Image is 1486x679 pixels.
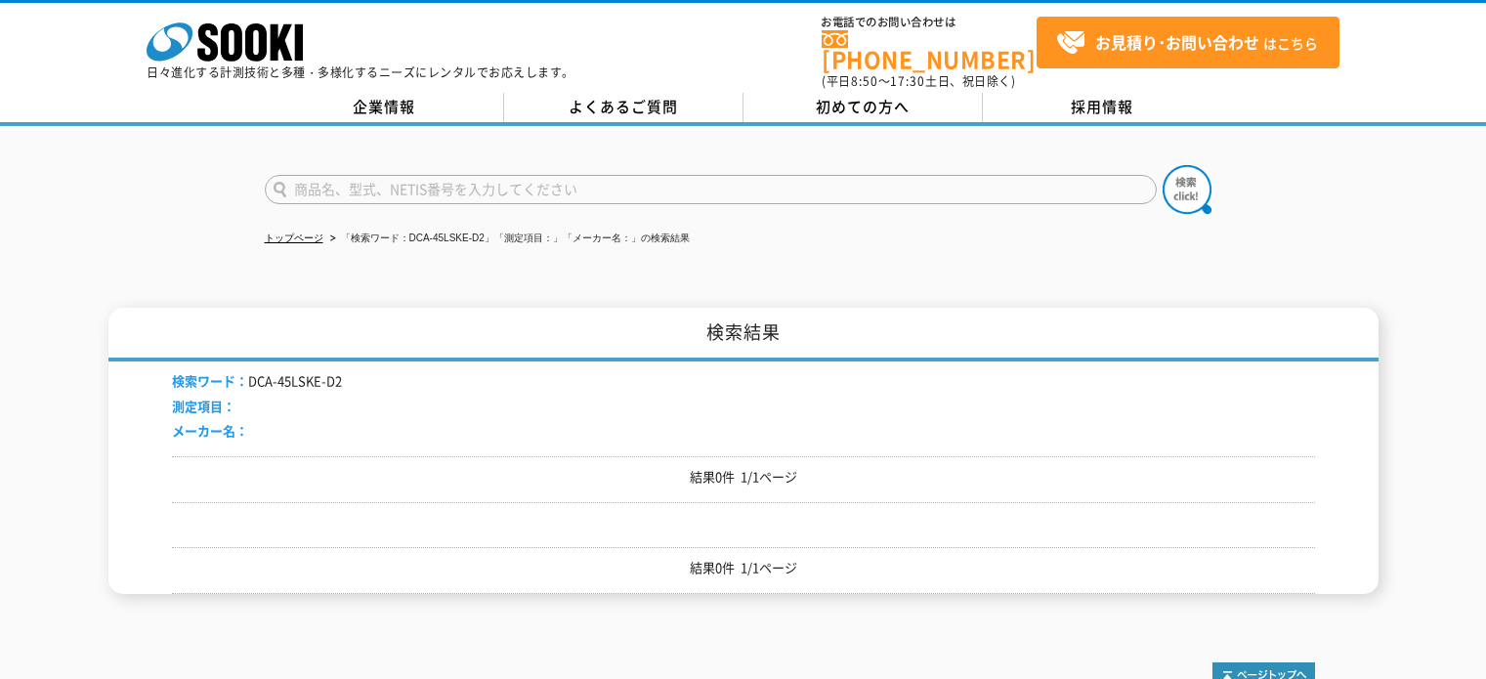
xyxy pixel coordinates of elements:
[265,175,1157,204] input: 商品名、型式、NETIS番号を入力してください
[326,229,690,249] li: 「検索ワード：DCA-45LSKE-D2」「測定項目：」「メーカー名：」の検索結果
[108,308,1379,361] h1: 検索結果
[822,17,1037,28] span: お電話でのお問い合わせは
[147,66,574,78] p: 日々進化する計測技術と多種・多様化するニーズにレンタルでお応えします。
[172,371,248,390] span: 検索ワード：
[1095,30,1259,54] strong: お見積り･お問い合わせ
[504,93,743,122] a: よくあるご質問
[822,30,1037,70] a: [PHONE_NUMBER]
[265,93,504,122] a: 企業情報
[1056,28,1318,58] span: はこちら
[265,233,323,243] a: トップページ
[743,93,983,122] a: 初めての方へ
[1163,165,1211,214] img: btn_search.png
[822,72,1015,90] span: (平日 ～ 土日、祝日除く)
[1037,17,1339,68] a: お見積り･お問い合わせはこちら
[851,72,878,90] span: 8:50
[172,371,342,392] li: DCA-45LSKE-D2
[172,421,248,440] span: メーカー名：
[172,397,235,415] span: 測定項目：
[983,93,1222,122] a: 採用情報
[890,72,925,90] span: 17:30
[816,96,910,117] span: 初めての方へ
[172,467,1315,488] p: 結果0件 1/1ページ
[172,558,1315,578] p: 結果0件 1/1ページ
